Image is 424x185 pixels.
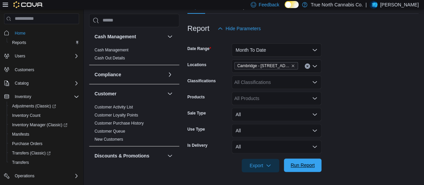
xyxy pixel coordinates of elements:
[166,71,174,79] button: Compliance
[95,104,133,110] span: Customer Activity List
[12,93,79,101] span: Inventory
[187,78,216,84] label: Classifications
[95,129,125,134] a: Customer Queue
[187,46,211,51] label: Date Range
[12,52,79,60] span: Users
[12,172,79,180] span: Operations
[305,63,310,69] button: Clear input
[15,67,34,73] span: Customers
[12,66,37,74] a: Customers
[12,172,37,180] button: Operations
[15,173,35,179] span: Operations
[311,1,363,9] p: True North Cannabis Co.
[237,62,290,69] span: Cambridge - [STREET_ADDRESS]
[95,55,125,61] span: Cash Out Details
[12,52,28,60] button: Users
[95,105,133,109] a: Customer Activity List
[380,1,419,9] p: [PERSON_NAME]
[12,79,31,87] button: Catalog
[246,159,275,172] span: Export
[12,79,79,87] span: Catalog
[9,111,79,120] span: Inventory Count
[9,149,79,157] span: Transfers (Classic)
[12,113,41,118] span: Inventory Count
[7,139,82,148] button: Purchase Orders
[12,132,29,137] span: Manifests
[187,94,205,100] label: Products
[369,1,377,9] div: Ryan Anningson
[15,53,25,59] span: Users
[12,93,34,101] button: Inventory
[9,158,32,167] a: Transfers
[1,79,82,88] button: Catalog
[12,29,79,37] span: Home
[291,64,295,68] button: Remove Cambridge - 51 Main St from selection in this group
[9,39,79,47] span: Reports
[215,22,263,35] button: Hide Parameters
[15,31,25,36] span: Home
[95,152,165,159] button: Discounts & Promotions
[312,63,317,69] button: Open list of options
[285,1,299,8] input: Dark Mode
[187,127,205,132] label: Use Type
[9,140,45,148] a: Purchase Orders
[95,137,123,142] span: New Customers
[15,81,28,86] span: Catalog
[9,149,53,157] a: Transfers (Classic)
[13,1,43,8] img: Cova
[312,96,317,101] button: Open list of options
[12,29,28,37] a: Home
[7,130,82,139] button: Manifests
[12,160,29,165] span: Transfers
[232,140,321,153] button: All
[95,47,128,53] span: Cash Management
[166,33,174,41] button: Cash Management
[12,141,43,146] span: Purchase Orders
[95,112,138,118] span: Customer Loyalty Points
[89,103,179,146] div: Customer
[365,1,367,9] p: |
[291,162,315,169] span: Run Report
[9,130,79,138] span: Manifests
[12,40,26,45] span: Reports
[1,51,82,61] button: Users
[7,120,82,130] a: Inventory Manager (Classic)
[9,121,79,129] span: Inventory Manager (Classic)
[95,121,144,126] span: Customer Purchase History
[284,158,321,172] button: Run Report
[95,48,128,52] a: Cash Management
[312,80,317,85] button: Open list of options
[9,39,29,47] a: Reports
[95,152,149,159] h3: Discounts & Promotions
[9,102,79,110] span: Adjustments (Classic)
[89,46,179,65] div: Cash Management
[1,65,82,75] button: Customers
[187,62,206,67] label: Locations
[166,90,174,98] button: Customer
[7,38,82,47] button: Reports
[95,90,116,97] h3: Customer
[232,108,321,121] button: All
[7,158,82,167] button: Transfers
[187,25,209,33] h3: Report
[232,124,321,137] button: All
[9,130,32,138] a: Manifests
[242,159,279,172] button: Export
[95,129,125,134] span: Customer Queue
[226,25,261,32] span: Hide Parameters
[95,71,121,78] h3: Compliance
[9,102,59,110] a: Adjustments (Classic)
[9,121,70,129] a: Inventory Manager (Classic)
[1,171,82,181] button: Operations
[9,111,43,120] a: Inventory Count
[12,150,51,156] span: Transfers (Classic)
[95,33,136,40] h3: Cash Management
[259,1,279,8] span: Feedback
[12,122,67,128] span: Inventory Manager (Classic)
[7,101,82,111] a: Adjustments (Classic)
[95,56,125,60] a: Cash Out Details
[95,71,165,78] button: Compliance
[12,103,56,109] span: Adjustments (Classic)
[1,28,82,38] button: Home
